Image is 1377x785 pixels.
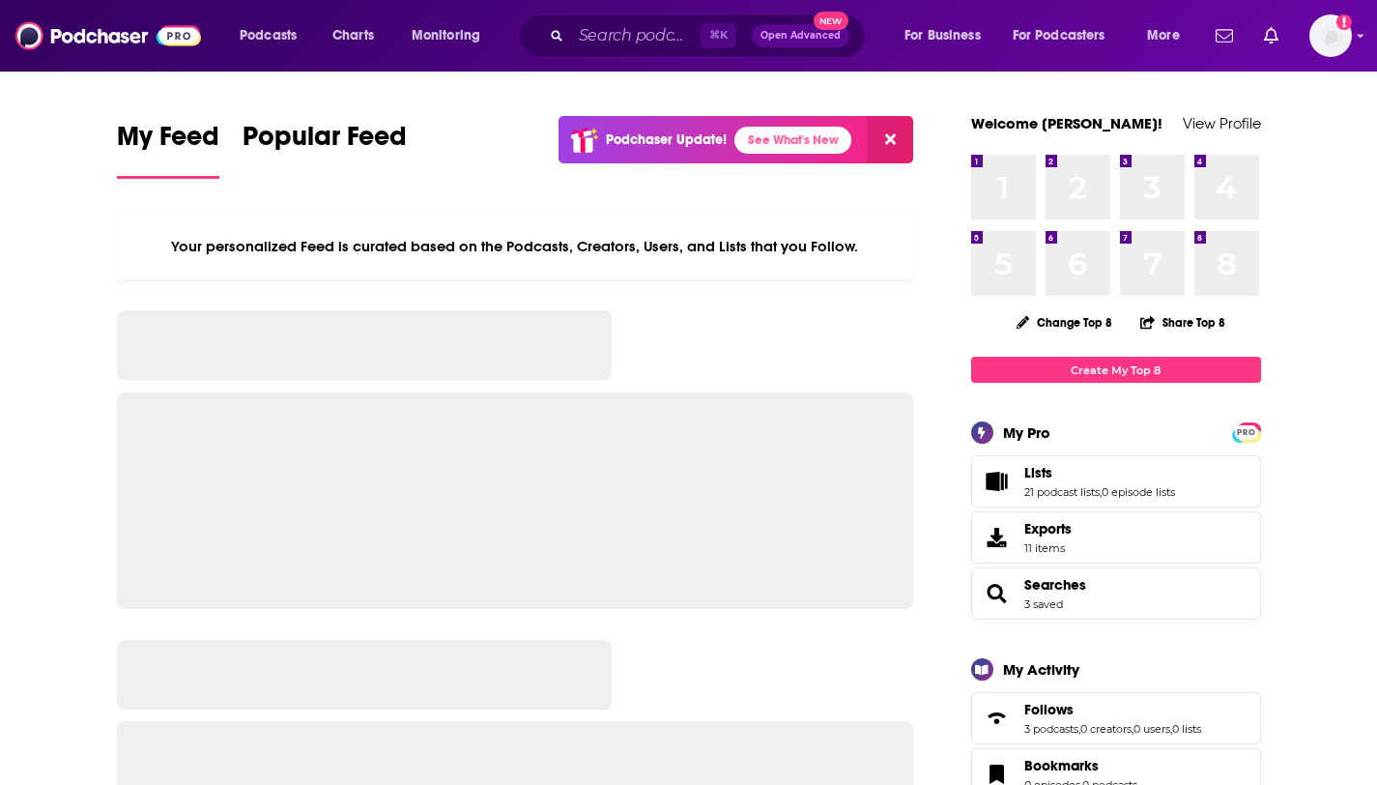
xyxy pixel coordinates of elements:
span: New [814,12,848,30]
a: Follows [1024,701,1201,718]
img: User Profile [1309,15,1352,57]
button: Open AdvancedNew [752,24,849,47]
span: Open Advanced [760,31,841,41]
span: ⌘ K [701,23,736,48]
span: , [1100,485,1102,499]
a: Lists [1024,464,1175,481]
a: 0 users [1133,722,1170,736]
span: Exports [1024,520,1072,538]
div: Your personalized Feed is curated based on the Podcasts, Creators, Users, and Lists that you Follow. [117,214,914,279]
button: open menu [891,20,1005,51]
span: Logged in as megcassidy [1309,15,1352,57]
button: Show profile menu [1309,15,1352,57]
button: Share Top 8 [1139,304,1226,341]
a: Welcome [PERSON_NAME]! [971,114,1162,132]
div: My Activity [1003,660,1079,679]
button: open menu [398,20,505,51]
span: Podcasts [240,22,297,49]
span: 11 items [1024,541,1072,555]
span: PRO [1235,425,1258,440]
svg: Add a profile image [1336,15,1352,30]
span: My Feed [117,120,219,164]
a: Create My Top 8 [971,357,1261,383]
span: More [1147,22,1180,49]
a: Bookmarks [1024,757,1137,774]
span: Charts [332,22,374,49]
a: PRO [1235,424,1258,439]
button: open menu [1133,20,1204,51]
span: Monitoring [412,22,480,49]
input: Search podcasts, credits, & more... [571,20,701,51]
span: Exports [978,524,1017,551]
span: , [1132,722,1133,736]
a: Charts [320,20,386,51]
span: Lists [971,455,1261,508]
span: , [1170,722,1172,736]
a: 3 saved [1024,597,1063,611]
a: Exports [971,511,1261,564]
a: Lists [978,468,1017,495]
a: 0 lists [1172,722,1201,736]
span: For Podcasters [1013,22,1105,49]
a: 21 podcast lists [1024,485,1100,499]
div: My Pro [1003,423,1050,442]
span: Follows [1024,701,1074,718]
a: 0 creators [1080,722,1132,736]
p: Podchaser Update! [606,131,727,148]
a: View Profile [1183,114,1261,132]
a: 3 podcasts [1024,722,1078,736]
button: open menu [1000,20,1133,51]
span: Follows [971,692,1261,744]
a: Show notifications dropdown [1208,19,1241,52]
a: Show notifications dropdown [1256,19,1286,52]
span: Bookmarks [1024,757,1099,774]
span: , [1078,722,1080,736]
a: See What's New [734,127,851,154]
img: Podchaser - Follow, Share and Rate Podcasts [15,17,201,54]
a: My Feed [117,120,219,179]
a: Popular Feed [243,120,407,179]
a: Searches [1024,576,1086,594]
span: For Business [904,22,981,49]
span: Popular Feed [243,120,407,164]
span: Searches [971,567,1261,620]
a: 0 episode lists [1102,485,1175,499]
span: Lists [1024,464,1052,481]
button: open menu [226,20,322,51]
a: Searches [978,580,1017,607]
button: Change Top 8 [1005,310,1125,334]
div: Search podcasts, credits, & more... [536,14,884,58]
a: Follows [978,705,1017,732]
